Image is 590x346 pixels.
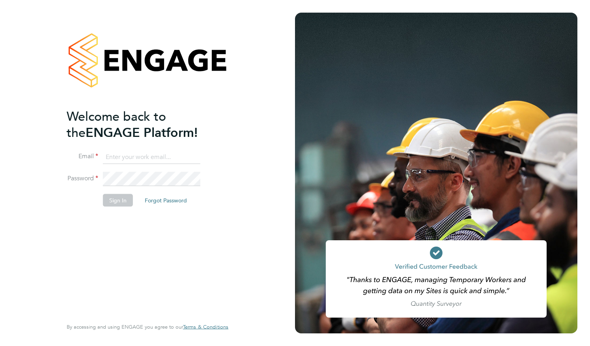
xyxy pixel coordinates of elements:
[67,108,220,140] h2: ENGAGE Platform!
[103,150,200,164] input: Enter your work email...
[67,152,98,161] label: Email
[138,194,193,207] button: Forgot Password
[67,174,98,183] label: Password
[103,194,133,207] button: Sign In
[183,324,228,330] a: Terms & Conditions
[67,324,228,330] span: By accessing and using ENGAGE you agree to our
[67,108,166,140] span: Welcome back to the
